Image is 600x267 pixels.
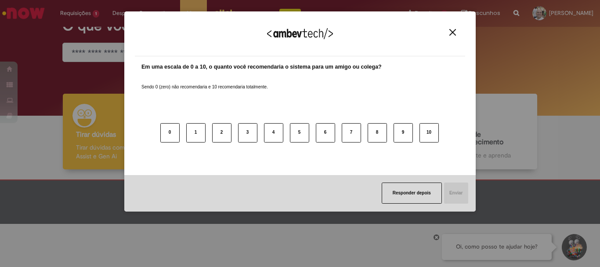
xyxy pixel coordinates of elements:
[267,28,333,39] img: Logo Ambevtech
[419,123,439,143] button: 10
[447,29,459,36] button: Close
[290,123,309,143] button: 5
[186,123,206,143] button: 1
[394,123,413,143] button: 9
[342,123,361,143] button: 7
[160,123,180,143] button: 0
[368,123,387,143] button: 8
[449,29,456,36] img: Close
[238,123,257,143] button: 3
[264,123,283,143] button: 4
[141,73,268,90] label: Sendo 0 (zero) não recomendaria e 10 recomendaria totalmente.
[316,123,335,143] button: 6
[212,123,231,143] button: 2
[382,183,442,204] button: Responder depois
[141,63,382,71] label: Em uma escala de 0 a 10, o quanto você recomendaria o sistema para um amigo ou colega?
